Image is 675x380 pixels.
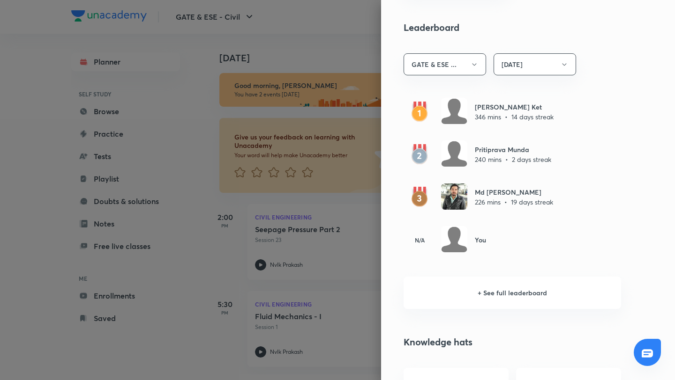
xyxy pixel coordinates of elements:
h6: Pritiprava Munda [475,145,551,154]
h6: + See full leaderboard [404,277,621,309]
p: 226 mins • 19 days streak [475,197,553,207]
img: Avatar [441,98,467,124]
h4: Knowledge hats [404,335,621,349]
h6: [PERSON_NAME] Ket [475,102,554,112]
img: rank3.svg [404,187,435,207]
button: [DATE] [494,53,576,75]
img: Avatar [441,226,467,252]
img: rank1.svg [404,102,435,122]
h6: N/A [404,236,435,244]
button: GATE & ESE ... [404,53,486,75]
h4: Leaderboard [404,21,621,35]
img: Avatar [441,140,467,167]
h6: You [475,235,486,245]
h6: Md [PERSON_NAME] [475,187,553,197]
img: rank2.svg [404,144,435,165]
p: 240 mins • 2 days streak [475,154,551,164]
p: 346 mins • 14 days streak [475,112,554,122]
img: Avatar [441,183,467,210]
